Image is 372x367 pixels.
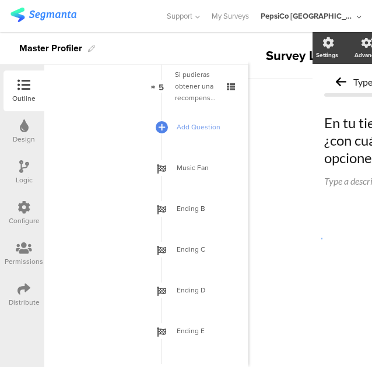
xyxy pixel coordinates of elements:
div: Distribute [9,297,40,308]
span: Support [167,10,192,22]
div: Logic [16,175,33,185]
img: segmanta logo [10,8,76,22]
div: Permissions [5,256,43,267]
a: Music Fan [146,147,245,188]
div: Si pudieras obtener una recompensa, ¿cuál sería? [175,69,216,104]
span: Ending B [177,203,227,214]
div: PepsiCo [GEOGRAPHIC_DATA] [261,10,354,22]
span: Ending D [177,284,227,296]
div: Configure [9,216,40,226]
a: Ending B [146,188,245,229]
a: Ending C [146,229,245,270]
div: Master Profiler [19,39,82,58]
span: 5 [159,80,164,93]
div: Outline [12,93,36,104]
a: Ending E [146,310,245,351]
span: Ending C [177,244,227,255]
span: Music Fan [177,162,227,174]
span: Ending E [177,325,227,337]
div: Settings [316,51,338,59]
span: Add Question [177,121,227,133]
div: Design [13,134,35,144]
a: Ending D [146,270,245,310]
a: 5 Si pudieras obtener una recompensa, ¿cuál sería? [146,66,245,107]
